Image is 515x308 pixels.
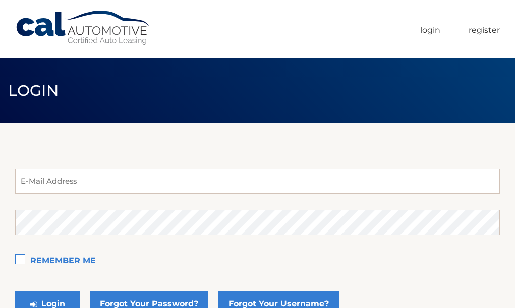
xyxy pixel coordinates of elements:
input: E-Mail Address [15,169,500,194]
label: Remember Me [15,251,500,271]
a: Register [469,22,500,39]
a: Cal Automotive [15,10,151,46]
a: Login [420,22,440,39]
span: Login [8,81,59,100]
